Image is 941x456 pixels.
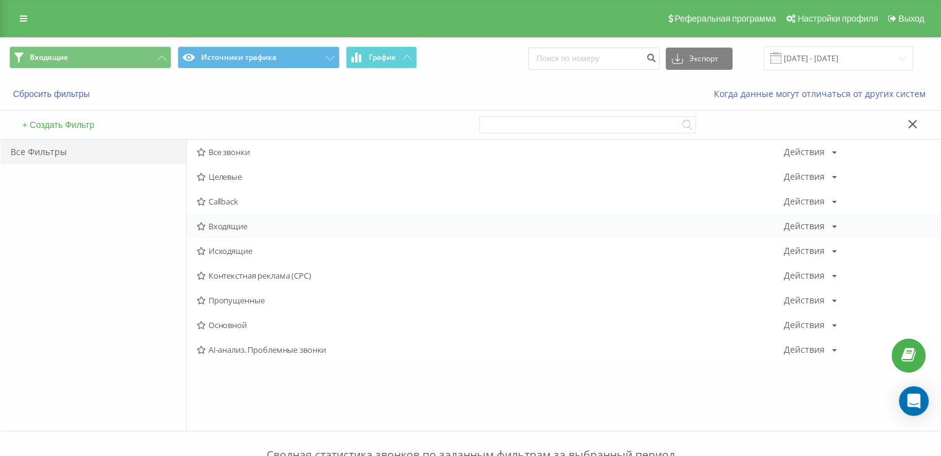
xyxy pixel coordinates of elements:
[197,148,784,156] span: Все звонки
[197,197,784,206] span: Callback
[898,14,924,23] span: Выход
[528,48,660,70] input: Поиск по номеру
[904,119,922,132] button: Закрыть
[197,321,784,329] span: Основной
[178,46,340,69] button: Источники трафика
[197,222,784,230] span: Входящие
[784,148,825,156] div: Действия
[197,345,784,354] span: AI-анализ. Проблемные звонки
[19,119,98,130] button: + Создать Фильтр
[784,296,825,305] div: Действия
[197,247,784,255] span: Исходящие
[666,48,733,70] button: Экспорт
[899,386,929,416] div: Open Intercom Messenger
[197,271,784,280] span: Контекстная реклама (CPC)
[197,172,784,181] span: Целевые
[674,14,776,23] span: Реферальная программа
[784,222,825,230] div: Действия
[784,271,825,280] div: Действия
[784,345,825,354] div: Действия
[346,46,417,69] button: График
[9,46,171,69] button: Входящие
[784,247,825,255] div: Действия
[784,172,825,181] div: Действия
[30,53,68,62] span: Входящие
[797,14,878,23] span: Настройки профиля
[714,88,932,99] a: Когда данные могут отличаться от других систем
[369,53,396,62] span: График
[9,88,96,99] button: Сбросить фильтры
[784,321,825,329] div: Действия
[784,197,825,206] div: Действия
[1,140,186,164] div: Все Фильтры
[197,296,784,305] span: Пропущенные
